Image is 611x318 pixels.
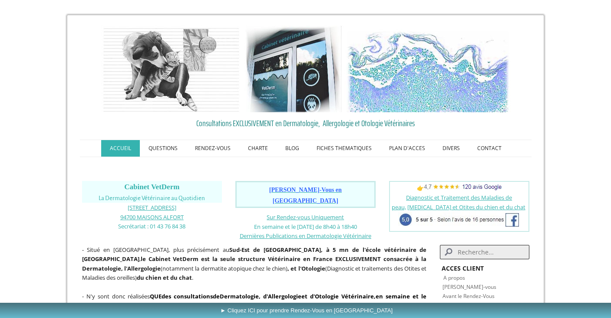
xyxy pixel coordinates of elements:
[137,274,192,281] strong: du chien et du chat
[174,292,213,300] a: consultations
[102,302,195,310] span: par le Docteur [PERSON_NAME]
[417,184,502,192] span: 👉
[120,213,184,221] a: 94700 MAISONS ALFORT
[440,245,529,259] input: Search
[82,117,529,130] a: Consultations EXCLUSIVEMENT en Dermatologie, Allergologie et Otologie Vétérinaires
[118,222,185,230] span: Secrétariat : 01 43 76 84 38
[174,292,363,300] strong: de , d' et d'
[162,292,171,300] strong: des
[82,255,427,272] b: France EXCLUSIVEMENT consacrée à la Dermatologie, l'Allergologie
[240,231,371,240] a: Dernières Publications en Dermatologie Vétérinaire
[443,292,495,300] a: Avant le Rendez-Vous
[380,140,434,157] a: PLAN D'ACCES
[124,183,179,191] span: Cabinet VetDerm
[269,187,342,204] a: [PERSON_NAME]-Vous en [GEOGRAPHIC_DATA]
[277,140,308,157] a: BLOG
[392,194,512,211] a: Diagnostic et Traitement des Maladies de peau,
[363,292,374,300] a: aire
[120,213,184,221] span: 94700 MAISONS ALFORT
[254,223,357,231] span: En semaine et le [DATE] de 8h40 à 18h40
[443,274,465,281] a: A propos
[267,213,344,221] a: Sur Rendez-vous Uniquement
[374,292,376,300] strong: ,
[315,292,363,300] a: Otologie Vétérin
[100,302,102,310] span: ,
[239,140,277,157] a: CHARTE
[82,246,427,263] strong: Sud-Est de [GEOGRAPHIC_DATA], à 5 mn de l'école vétérinaire de [GEOGRAPHIC_DATA]
[141,255,146,263] strong: le
[434,140,469,157] a: DIVERS
[442,264,484,272] strong: ACCES CLIENT
[240,232,371,240] span: Dernières Publications en Dermatologie Vétérinaire
[443,301,519,309] a: Déroulement de la consultation
[220,307,393,314] span: ► Cliquez ICI pour prendre Rendez-Vous en [GEOGRAPHIC_DATA]
[128,203,176,211] a: [STREET_ADDRESS]
[220,292,259,300] a: Dermatologie
[186,140,239,157] a: RENDEZ-VOUS
[102,302,197,310] b: ,
[407,203,525,211] a: [MEDICAL_DATA] et Otites du chien et du chat
[82,246,427,282] span: - Situé en [GEOGRAPHIC_DATA], plus précisément au , (notamment la dermatite atopique chez le chie...
[149,255,311,263] b: Cabinet VetDerm est la seule structure Vétérinaire en
[150,292,162,300] strong: QUE
[269,187,342,204] span: [PERSON_NAME]-Vous en [GEOGRAPHIC_DATA]
[268,292,301,300] a: Allergologie
[101,140,140,157] a: ACCUEIL
[308,140,380,157] a: FICHES THEMATIQUES
[469,140,510,157] a: CONTACT
[208,302,219,310] span: plus
[287,264,325,272] b: , et l'Otologie
[99,195,205,201] span: La Dermatologie Vétérinaire au Quotidien
[140,140,186,157] a: QUESTIONS
[443,283,496,291] a: [PERSON_NAME]-vous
